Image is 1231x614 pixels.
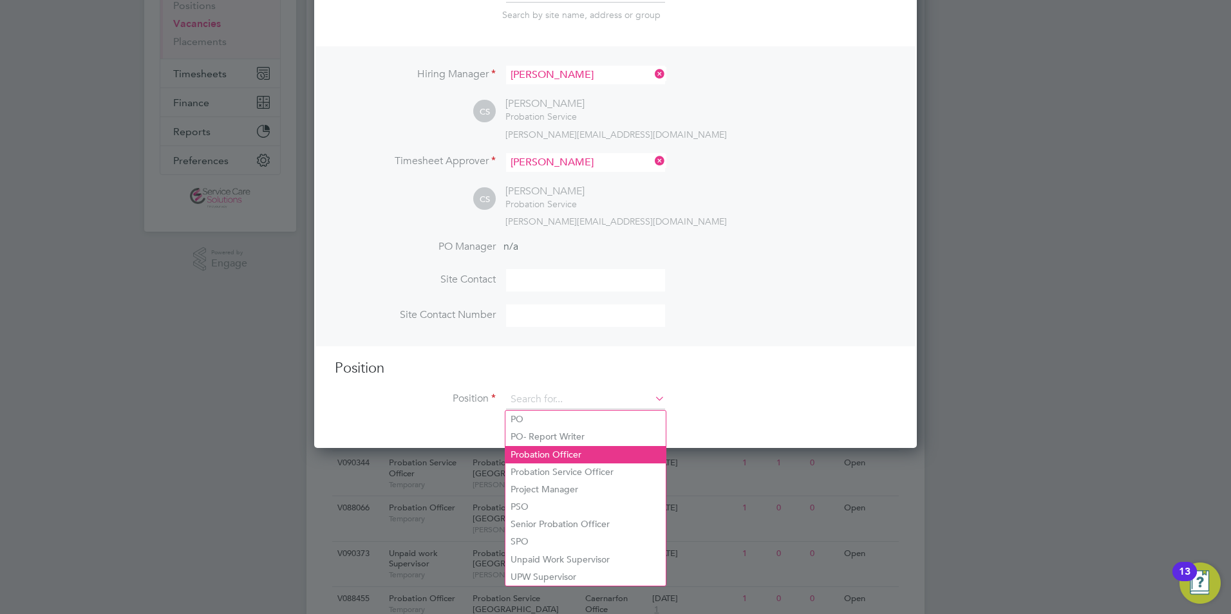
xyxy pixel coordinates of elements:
div: 13 [1179,572,1190,588]
span: CS [473,100,496,123]
button: Open Resource Center, 13 new notifications [1179,563,1221,604]
label: Site Contact Number [335,308,496,322]
span: [PERSON_NAME][EMAIL_ADDRESS][DOMAIN_NAME] [505,129,727,140]
div: [PERSON_NAME] [505,185,585,198]
label: Site Contact [335,273,496,286]
input: Search for... [506,390,665,409]
input: Search for... [506,153,665,172]
h3: Position [335,359,896,378]
li: PO- Report Writer [505,428,666,445]
input: Search for... [506,66,665,84]
li: PO [505,411,666,428]
li: Senior Probation Officer [505,516,666,533]
label: Position [335,392,496,405]
li: PSO [505,498,666,516]
li: Project Manager [505,481,666,498]
li: Probation Service Officer [505,463,666,481]
li: UPW Supervisor [505,568,666,586]
label: Timesheet Approver [335,154,496,168]
label: Hiring Manager [335,68,496,81]
div: [PERSON_NAME] [505,97,585,111]
span: CS [473,188,496,210]
span: Search by site name, address or group [502,9,661,21]
li: SPO [505,533,666,550]
label: PO Manager [335,240,496,254]
span: n/a [503,240,518,253]
span: [PERSON_NAME][EMAIL_ADDRESS][DOMAIN_NAME] [505,216,727,227]
div: Probation Service [505,198,585,210]
li: Unpaid Work Supervisor [505,551,666,568]
div: Probation Service [505,111,585,122]
li: Probation Officer [505,446,666,463]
